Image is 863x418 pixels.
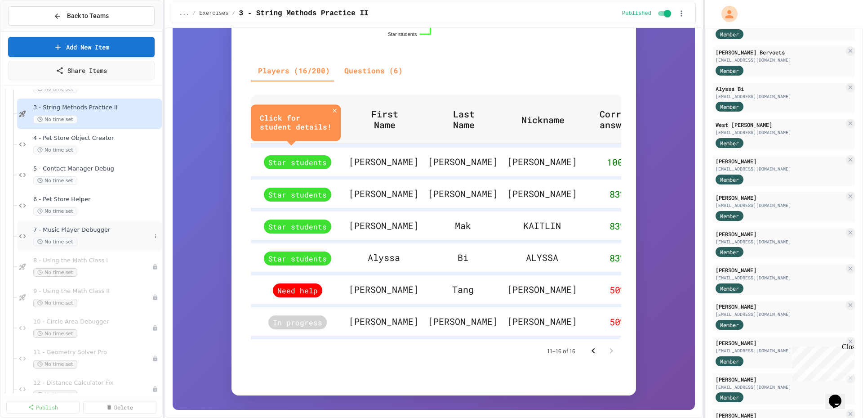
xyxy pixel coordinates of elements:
span: No time set [33,391,77,399]
button: Players (16/200) [251,60,337,81]
span: Correct answers [600,108,649,130]
div: Alyssa Bi [716,85,844,93]
button: Go to previous page [584,342,602,360]
span: In progress [268,315,327,329]
div: [EMAIL_ADDRESS][DOMAIN_NAME] [716,166,844,172]
span: 3 - String Methods Practice II [239,8,369,19]
span: Member [720,393,739,401]
span: 50 % [609,284,626,296]
div: [EMAIL_ADDRESS][DOMAIN_NAME] [716,238,844,245]
p: 11–16 of 16 [547,346,575,355]
span: Tang [452,283,474,295]
span: No time set [33,268,77,277]
span: First Name [362,108,419,130]
span: 6 - Pet Store Helper [33,196,160,203]
span: [PERSON_NAME] [349,283,419,295]
a: Add New Item [8,37,155,57]
button: close [329,105,340,116]
span: [PERSON_NAME] [349,220,419,231]
div: [EMAIL_ADDRESS][DOMAIN_NAME] [716,347,844,354]
span: Star students [264,188,331,202]
span: Member [720,357,739,365]
div: [PERSON_NAME] [716,302,844,310]
span: Last Name [441,108,498,130]
th: [PERSON_NAME] [503,306,582,337]
div: [PERSON_NAME] [716,193,844,202]
div: Content is published and visible to students [622,8,673,19]
div: Unpublished [152,386,158,392]
a: Publish [6,401,80,414]
span: Member [720,212,739,220]
span: 3 - String Methods Practice II [33,104,160,112]
div: My Account [712,4,740,24]
span: Member [720,30,739,38]
div: West [PERSON_NAME] [716,121,844,129]
span: [PERSON_NAME] [349,156,419,167]
span: No time set [33,146,77,154]
span: Nickname [521,114,576,125]
span: 100 % [607,156,628,168]
span: / [232,10,235,17]
button: Back to Teams [8,6,155,26]
button: More options [151,232,160,241]
span: Star students [264,252,331,265]
span: No time set [33,207,77,216]
a: Share Items [8,61,155,80]
span: 50 % [609,316,626,328]
span: No time set [33,238,77,246]
div: [EMAIL_ADDRESS][DOMAIN_NAME] [716,93,844,100]
span: ... [179,10,189,17]
span: Member [720,103,739,111]
th: [PERSON_NAME] [503,178,582,210]
span: 83 % [609,220,626,232]
div: [EMAIL_ADDRESS][DOMAIN_NAME] [716,57,844,63]
span: 12 - Distance Calculator Fix [33,379,152,387]
iframe: chat widget [825,382,854,409]
iframe: chat widget [788,343,854,381]
span: 10 - Circle Area Debugger [33,318,152,326]
span: 7 - Music Player Debugger [33,226,151,234]
div: [PERSON_NAME] [716,339,844,347]
div: Click for student details! [260,113,332,132]
span: [PERSON_NAME] [349,315,419,327]
span: No time set [33,176,77,185]
button: Questions (6) [337,60,410,81]
div: Unpublished [152,264,158,270]
span: No time set [33,360,77,369]
span: 5 - Contact Manager Debug [33,165,160,173]
span: Alyssa [368,252,400,263]
span: No time set [33,329,77,338]
div: [PERSON_NAME] [716,266,844,274]
div: [PERSON_NAME] [716,375,844,383]
div: [EMAIL_ADDRESS][DOMAIN_NAME] [716,311,844,318]
th: ALYSSA [503,242,582,274]
span: Member [720,321,739,329]
span: Member [720,139,739,147]
span: 4 - Pet Store Object Creator [33,135,160,142]
div: basic tabs example [251,60,410,81]
span: [PERSON_NAME] [349,188,419,199]
span: 83 % [609,188,626,200]
span: No time set [33,299,77,307]
div: [PERSON_NAME] Bervoets [716,48,844,56]
div: [EMAIL_ADDRESS][DOMAIN_NAME] [716,274,844,281]
div: [PERSON_NAME] [716,230,844,238]
div: Unpublished [152,355,158,362]
span: Star students [264,220,331,234]
span: [PERSON_NAME] [428,156,498,167]
div: Chat with us now!Close [4,4,62,57]
span: No time set [33,115,77,124]
span: [PERSON_NAME] [428,315,498,327]
a: Delete [83,401,156,414]
div: [EMAIL_ADDRESS][DOMAIN_NAME] [716,384,844,391]
span: Bi [458,252,468,263]
div: Unpublished [152,325,158,331]
span: 9 - Using the Math Class II [33,288,152,295]
span: [PERSON_NAME] [428,188,498,199]
th: KAITLIN [503,210,582,242]
div: Unpublished [152,294,158,301]
span: Member [720,248,739,256]
span: / [192,10,196,17]
span: 11 - Geometry Solver Pro [33,349,152,356]
span: 83 % [609,252,626,264]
